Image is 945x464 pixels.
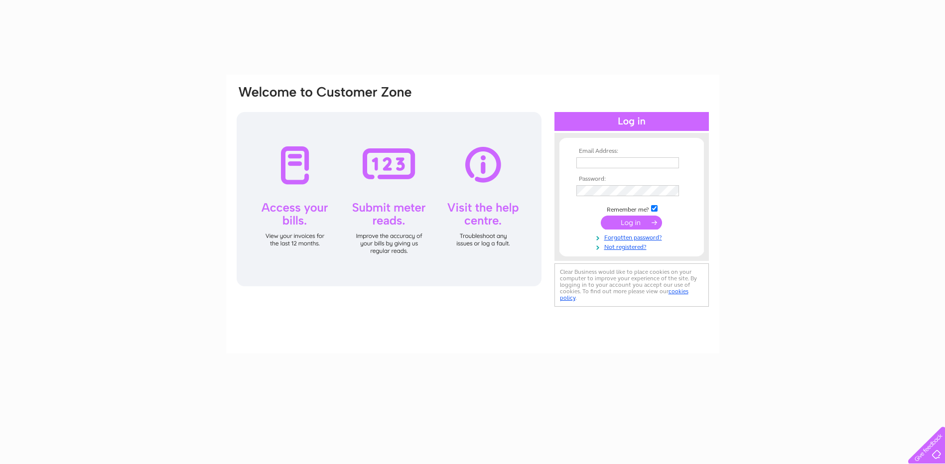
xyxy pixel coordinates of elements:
[560,288,688,301] a: cookies policy
[574,148,689,155] th: Email Address:
[574,176,689,183] th: Password:
[554,263,709,307] div: Clear Business would like to place cookies on your computer to improve your experience of the sit...
[601,216,662,230] input: Submit
[576,232,689,241] a: Forgotten password?
[576,241,689,251] a: Not registered?
[574,204,689,214] td: Remember me?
